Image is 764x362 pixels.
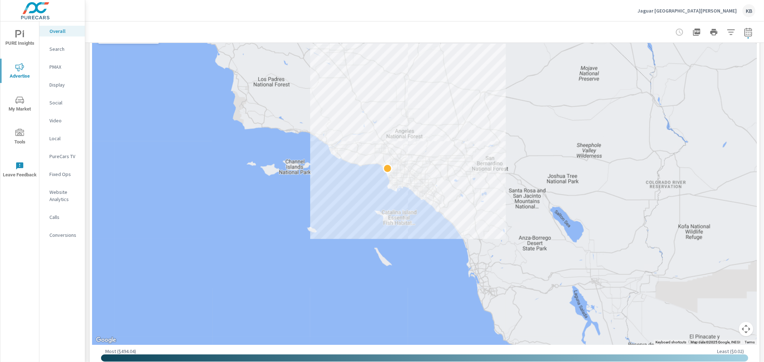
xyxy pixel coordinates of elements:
div: PureCars TV [39,151,85,162]
button: "Export Report to PDF" [689,25,704,39]
button: Select Date Range [741,25,755,39]
span: Map data ©2025 Google, INEGI [691,340,740,344]
button: Print Report [707,25,721,39]
span: Leave Feedback [3,162,37,179]
div: PMAX [39,62,85,72]
p: Search [49,45,79,53]
a: Terms (opens in new tab) [745,340,755,344]
span: Tools [3,129,37,146]
p: Overall [49,28,79,35]
div: Local [39,133,85,144]
p: PMAX [49,63,79,70]
div: Video [39,115,85,126]
button: Map camera controls [739,322,753,336]
p: Least ( $0.02 ) [717,348,744,354]
p: Fixed Ops [49,171,79,178]
p: Most ( $494.04 ) [105,348,136,354]
a: Open this area in Google Maps (opens a new window) [94,336,118,345]
div: KB [743,4,755,17]
button: Apply Filters [724,25,738,39]
p: Jaguar [GEOGRAPHIC_DATA][PERSON_NAME] [638,8,737,14]
span: My Market [3,96,37,113]
p: Local [49,135,79,142]
img: Google [94,336,118,345]
p: Social [49,99,79,106]
div: Search [39,44,85,54]
span: Advertise [3,63,37,80]
div: Social [39,97,85,108]
div: Display [39,79,85,90]
span: PURE Insights [3,30,37,48]
div: Calls [39,212,85,222]
button: Keyboard shortcuts [655,340,686,345]
div: Fixed Ops [39,169,85,180]
div: Website Analytics [39,187,85,205]
p: Video [49,117,79,124]
p: Display [49,81,79,88]
div: Conversions [39,230,85,240]
p: Website Analytics [49,189,79,203]
div: Overall [39,26,85,36]
p: Calls [49,214,79,221]
p: Conversions [49,231,79,239]
p: PureCars TV [49,153,79,160]
div: nav menu [0,21,39,186]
